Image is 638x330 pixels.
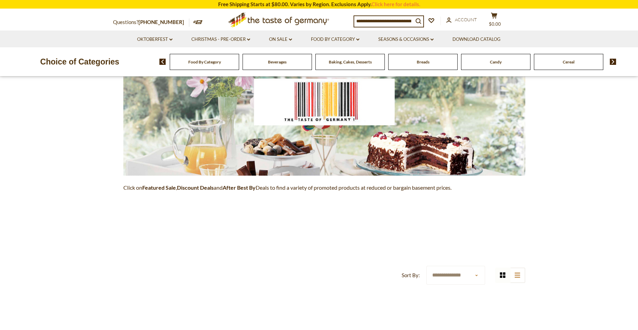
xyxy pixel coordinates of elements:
[188,59,221,64] a: Food By Category
[138,19,184,25] a: [PHONE_NUMBER]
[417,59,429,64] a: Breads
[123,75,525,176] img: the-taste-of-germany-barcode-3.jpg
[455,17,477,22] span: Account
[563,59,574,64] a: Cereal
[113,18,189,27] p: Questions?
[484,12,505,30] button: $0.00
[142,184,176,191] strong: Featured Sale
[402,271,420,280] label: Sort By:
[269,36,292,43] a: On Sale
[452,36,501,43] a: Download Catalog
[489,21,501,27] span: $0.00
[490,59,502,64] a: Candy
[137,36,172,43] a: Oktoberfest
[268,59,287,64] a: Beverages
[329,59,372,64] a: Baking, Cakes, Desserts
[223,184,256,191] strong: After Best By
[610,59,616,65] img: next arrow
[311,36,359,43] a: Food By Category
[123,184,451,191] span: Click on , and Deals to find a variety of promoted products at reduced or bargain basement prices.
[378,36,434,43] a: Seasons & Occasions
[446,16,477,24] a: Account
[371,1,420,7] a: Click here for details.
[191,36,250,43] a: Christmas - PRE-ORDER
[159,59,166,65] img: previous arrow
[177,184,214,191] strong: Discount Deals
